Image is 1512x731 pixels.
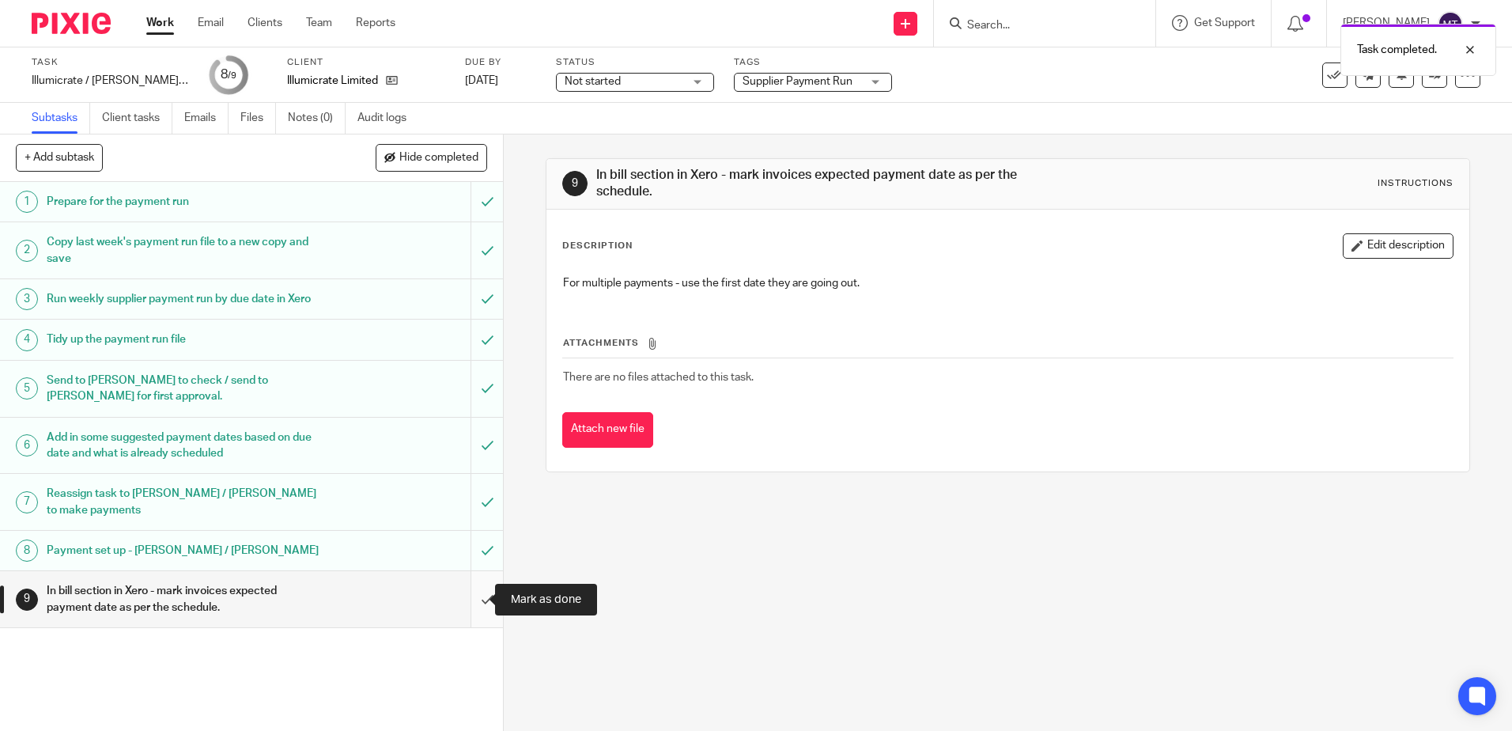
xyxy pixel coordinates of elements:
h1: Payment set up - [PERSON_NAME] / [PERSON_NAME] [47,539,319,562]
a: Emails [184,103,229,134]
a: Client tasks [102,103,172,134]
div: 9 [16,589,38,611]
h1: Copy last week's payment run file to a new copy and save [47,230,319,271]
h1: Tidy up the payment run file [47,328,319,351]
label: Due by [465,56,536,69]
div: 3 [16,288,38,310]
span: Attachments [563,339,639,347]
a: Audit logs [357,103,418,134]
button: Edit description [1343,233,1453,259]
button: + Add subtask [16,144,103,171]
h1: Add in some suggested payment dates based on due date and what is already scheduled [47,426,319,466]
a: Reports [356,15,395,31]
span: Hide completed [399,152,478,165]
h1: Send to [PERSON_NAME] to check / send to [PERSON_NAME] for first approval. [47,369,319,409]
img: svg%3E [1438,11,1463,36]
label: Status [556,56,714,69]
p: Illumicrate Limited [287,73,378,89]
a: Team [306,15,332,31]
div: Instructions [1378,177,1453,190]
div: Illumicrate / [PERSON_NAME] Press - Supplier Payment Run [32,73,190,89]
a: Files [240,103,276,134]
a: Clients [248,15,282,31]
div: 4 [16,329,38,351]
h1: In bill section in Xero - mark invoices expected payment date as per the schedule. [596,167,1041,201]
label: Client [287,56,445,69]
p: Description [562,240,633,252]
a: Subtasks [32,103,90,134]
h1: In bill section in Xero - mark invoices expected payment date as per the schedule. [47,579,319,619]
label: Task [32,56,190,69]
small: /9 [228,71,236,80]
div: 8 [16,540,38,562]
img: Pixie [32,13,111,34]
h1: Reassign task to [PERSON_NAME] / [PERSON_NAME] to make payments [47,482,319,522]
label: Tags [734,56,892,69]
div: 9 [562,171,588,196]
p: Task completed. [1357,42,1437,58]
p: For multiple payments - use the first date they are going out. [563,275,1452,291]
span: Supplier Payment Run [743,76,852,87]
a: Email [198,15,224,31]
div: 2 [16,240,38,262]
span: Not started [565,76,621,87]
button: Attach new file [562,412,653,448]
span: [DATE] [465,75,498,86]
div: 8 [221,66,236,84]
a: Notes (0) [288,103,346,134]
div: 5 [16,377,38,400]
a: Work [146,15,174,31]
button: Hide completed [376,144,487,171]
h1: Run weekly supplier payment run by due date in Xero [47,287,319,311]
span: There are no files attached to this task. [563,372,754,383]
div: Illumicrate / Daphne Press - Supplier Payment Run [32,73,190,89]
div: 7 [16,491,38,513]
div: 6 [16,434,38,456]
div: 1 [16,191,38,213]
h1: Prepare for the payment run [47,190,319,214]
